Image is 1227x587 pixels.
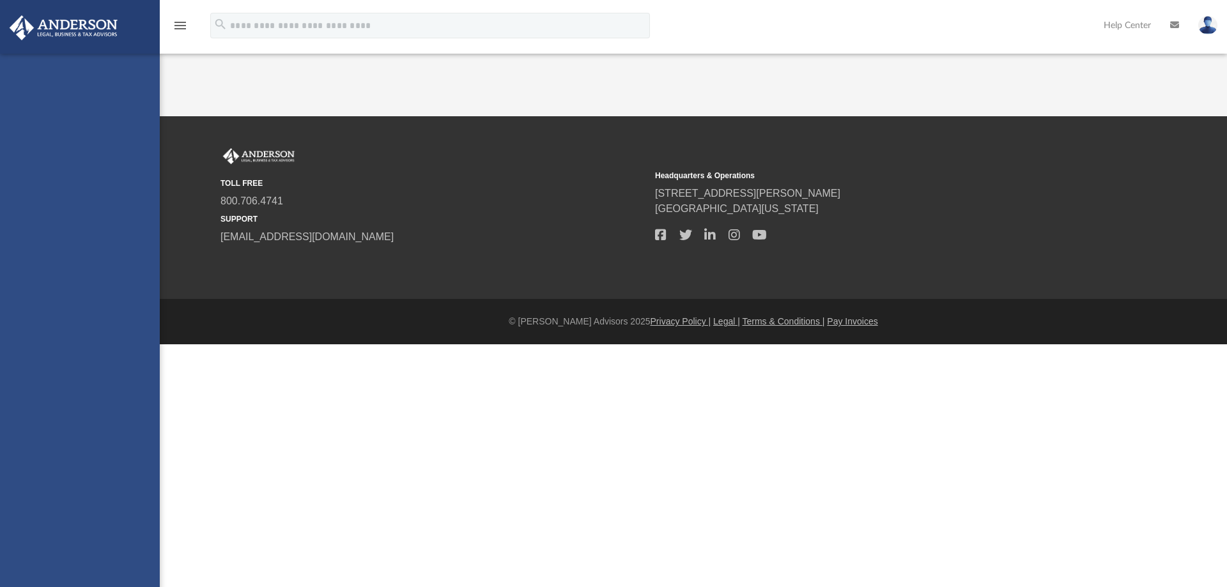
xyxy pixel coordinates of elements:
small: SUPPORT [220,213,646,225]
img: User Pic [1198,16,1217,34]
i: search [213,17,228,31]
a: [GEOGRAPHIC_DATA][US_STATE] [655,203,819,214]
img: Anderson Advisors Platinum Portal [220,148,297,165]
i: menu [173,18,188,33]
a: [STREET_ADDRESS][PERSON_NAME] [655,188,840,199]
a: 800.706.4741 [220,195,283,206]
a: [EMAIL_ADDRESS][DOMAIN_NAME] [220,231,394,242]
a: menu [173,24,188,33]
small: TOLL FREE [220,178,646,189]
a: Terms & Conditions | [743,316,825,326]
a: Privacy Policy | [651,316,711,326]
small: Headquarters & Operations [655,170,1081,181]
a: Pay Invoices [827,316,877,326]
a: Legal | [713,316,740,326]
img: Anderson Advisors Platinum Portal [6,15,121,40]
div: © [PERSON_NAME] Advisors 2025 [160,315,1227,328]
